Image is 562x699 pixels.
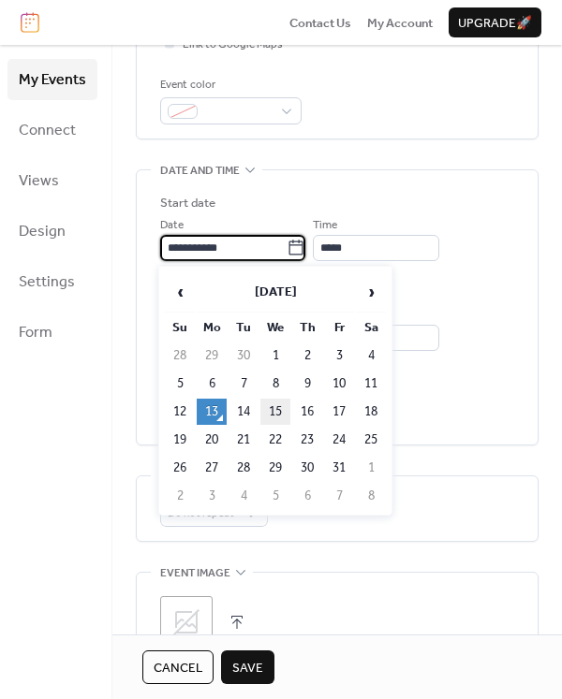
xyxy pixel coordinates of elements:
td: 12 [165,399,195,425]
td: 18 [356,399,386,425]
span: Connect [19,116,76,146]
a: My Events [7,59,97,100]
th: Sa [356,314,386,341]
span: My Account [367,14,433,33]
span: › [357,273,385,311]
td: 16 [292,399,322,425]
span: Date and time [160,162,240,181]
a: Connect [7,109,97,151]
td: 24 [324,427,354,453]
td: 6 [197,371,227,397]
td: 7 [324,483,354,509]
td: 8 [260,371,290,397]
button: Save [221,650,274,684]
td: 28 [229,455,259,481]
td: 30 [292,455,322,481]
span: Link to Google Maps [183,36,283,54]
div: Event color [160,76,298,95]
th: Tu [229,314,259,341]
td: 13 [197,399,227,425]
td: 5 [165,371,195,397]
td: 25 [356,427,386,453]
span: Cancel [154,659,202,677]
td: 7 [229,371,259,397]
td: 8 [356,483,386,509]
td: 23 [292,427,322,453]
td: 1 [356,455,386,481]
span: Upgrade 🚀 [458,14,532,33]
span: Date [160,216,184,235]
span: My Events [19,66,86,95]
td: 2 [292,342,322,369]
button: Upgrade🚀 [449,7,541,37]
span: ‹ [166,273,194,311]
td: 22 [260,427,290,453]
div: Start date [160,194,215,212]
span: Design [19,217,66,247]
a: Form [7,312,97,353]
td: 30 [229,342,259,369]
span: Contact Us [289,14,351,33]
th: We [260,314,290,341]
span: Settings [19,268,75,298]
td: 17 [324,399,354,425]
th: Th [292,314,322,341]
td: 19 [165,427,195,453]
a: Contact Us [289,13,351,32]
td: 27 [197,455,227,481]
th: [DATE] [197,272,354,313]
td: 4 [229,483,259,509]
img: logo [21,12,39,33]
th: Mo [197,314,227,341]
td: 15 [260,399,290,425]
td: 6 [292,483,322,509]
td: 14 [229,399,259,425]
td: 1 [260,342,290,369]
a: Design [7,211,97,252]
span: Views [19,167,59,197]
button: Cancel [142,650,214,684]
td: 28 [165,342,195,369]
td: 3 [197,483,227,509]
td: 21 [229,427,259,453]
th: Su [165,314,195,341]
td: 11 [356,371,386,397]
td: 29 [197,342,227,369]
td: 10 [324,371,354,397]
td: 31 [324,455,354,481]
td: 2 [165,483,195,509]
a: Settings [7,261,97,302]
span: Save [232,659,263,677]
a: Views [7,160,97,201]
span: Form [19,318,52,348]
td: 26 [165,455,195,481]
td: 5 [260,483,290,509]
a: My Account [367,13,433,32]
td: 3 [324,342,354,369]
th: Fr [324,314,354,341]
td: 9 [292,371,322,397]
td: 29 [260,455,290,481]
div: ; [160,596,213,648]
span: Time [313,216,337,235]
td: 20 [197,427,227,453]
span: Event image [160,564,230,583]
td: 4 [356,342,386,369]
